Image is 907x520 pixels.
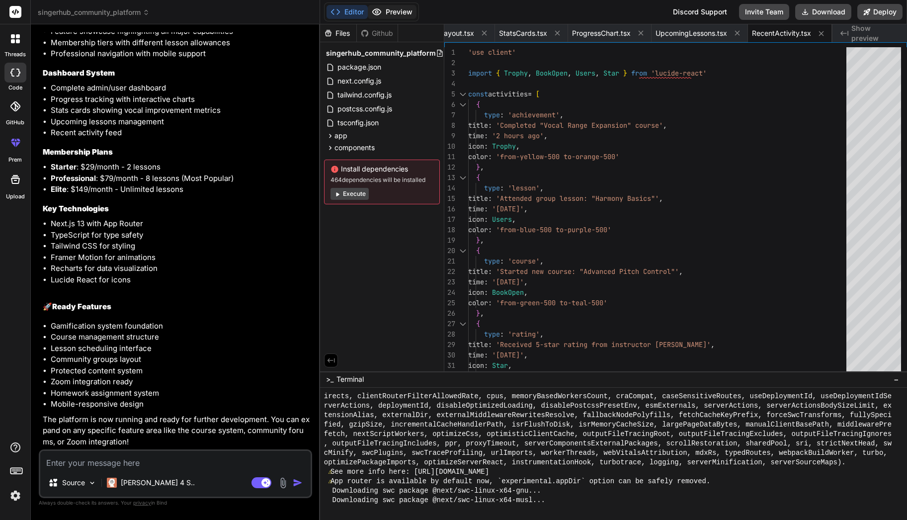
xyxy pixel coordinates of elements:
[857,4,903,20] button: Deploy
[51,48,310,60] li: Professional navigation with mobile support
[51,37,310,49] li: Membership tiers with different lesson allowances
[51,230,310,241] li: TypeScript for type safety
[51,116,310,128] li: Upcoming lessons management
[43,414,310,448] p: The platform is now running and ready for further development. You can expand on any specific fea...
[496,69,500,78] span: {
[480,163,484,172] span: ,
[456,246,469,256] div: Click to collapse the range.
[468,277,484,286] span: time
[293,478,303,488] img: icon
[51,376,310,388] li: Zoom integration ready
[51,332,310,343] li: Course management structure
[496,225,611,234] span: 'from-blue-500 to-purple-500'
[752,28,811,38] span: RecentActivity.tsx
[496,298,607,307] span: 'from-green-500 to-teal-500'
[444,298,455,308] div: 25
[468,267,488,276] span: title
[679,267,683,276] span: ,
[484,350,488,359] span: :
[62,478,85,488] p: Source
[667,4,733,20] div: Discord Support
[324,392,892,401] span: irects, clientRouterFilterAllowedRate, cpus, memoryBasedWorkersCount, craCompat, caseSensitiveRou...
[476,319,480,328] span: {
[324,420,892,430] span: fied, gzipSize, incrementalCacheHandlerPath, isrFlushToDisk, isrMemoryCacheSize, largePageDataByt...
[500,110,504,119] span: :
[484,131,488,140] span: :
[488,225,492,234] span: :
[444,120,455,131] div: 8
[468,194,488,203] span: title
[476,100,480,109] span: {
[508,183,540,192] span: 'lesson'
[326,48,436,58] span: singerhub_community_platform
[51,162,310,173] li: : $29/month - 2 lessons
[488,121,492,130] span: :
[357,28,398,38] div: Github
[524,288,528,297] span: ,
[334,143,375,153] span: components
[484,204,488,213] span: :
[51,127,310,139] li: Recent activity feed
[488,298,492,307] span: :
[492,204,524,213] span: '[DATE]'
[38,7,150,17] span: singerhub_community_platform
[540,257,544,265] span: ,
[484,288,488,297] span: :
[456,89,469,99] div: Click to collapse the range.
[500,183,504,192] span: :
[536,89,540,98] span: [
[39,498,312,508] p: Always double-check its answers. Your in Bind
[330,164,433,174] span: Install dependencies
[499,28,547,38] span: StatsCards.tsx
[444,47,455,58] div: 1
[484,257,500,265] span: type
[540,183,544,192] span: ,
[51,105,310,116] li: Stats cards showing vocal improvement metrics
[488,89,528,98] span: activities
[51,365,310,377] li: Protected content system
[444,225,455,235] div: 18
[6,118,24,127] label: GitHub
[444,277,455,287] div: 23
[851,23,899,43] span: Show preview
[444,287,455,298] div: 24
[327,5,368,19] button: Editor
[480,236,484,245] span: ,
[795,4,851,20] button: Download
[663,121,667,130] span: ,
[496,194,659,203] span: 'Attended group lesson: "Harmony Basics"'
[595,69,599,78] span: ,
[492,215,512,224] span: Users
[476,173,480,182] span: {
[444,89,455,99] div: 5
[656,28,727,38] span: UpcomingLessons.tsx
[51,184,67,194] strong: Elite
[330,188,369,200] button: Execute
[51,94,310,105] li: Progress tracking with interactive charts
[524,277,528,286] span: ,
[336,117,380,129] span: tsconfig.json
[51,399,310,410] li: Mobile-responsive design
[504,69,528,78] span: Trophy
[528,89,532,98] span: =
[484,361,488,370] span: :
[540,330,544,339] span: ,
[468,340,488,349] span: title
[524,204,528,213] span: ,
[892,371,901,387] button: −
[444,308,455,319] div: 26
[508,361,512,370] span: ,
[444,141,455,152] div: 10
[488,152,492,161] span: :
[444,110,455,120] div: 7
[444,58,455,68] div: 2
[52,302,111,311] strong: Ready Features
[484,110,500,119] span: type
[496,152,619,161] span: 'from-yellow-500 to-orange-500'
[328,467,330,477] span: ⚠
[536,69,568,78] span: BookOpen
[444,340,455,350] div: 29
[484,277,488,286] span: :
[492,288,524,297] span: BookOpen
[336,61,382,73] span: package.json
